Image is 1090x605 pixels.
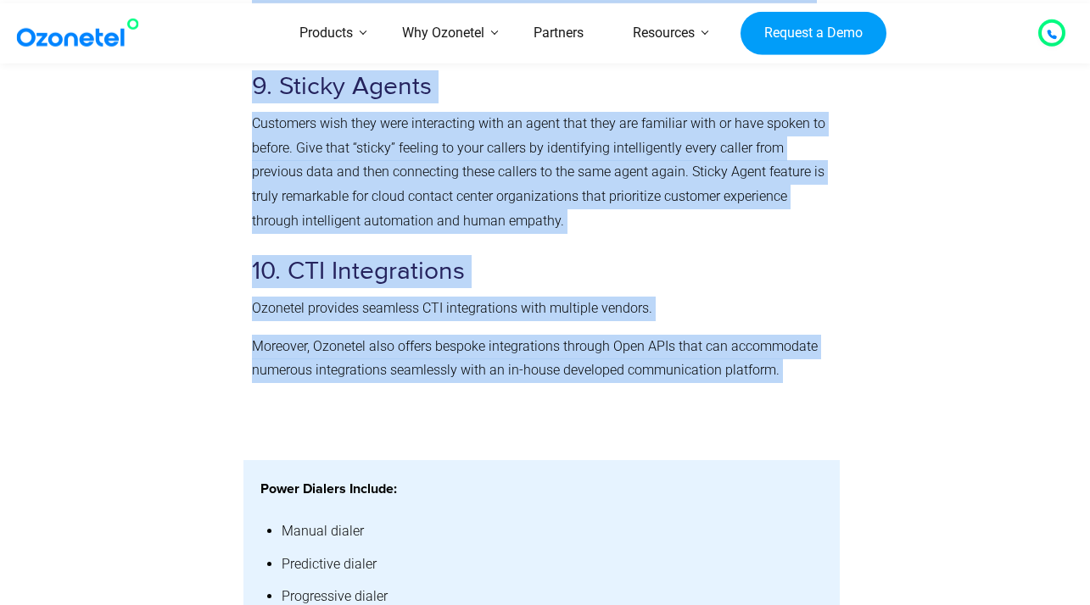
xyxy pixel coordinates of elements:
a: Request a Demo [741,11,886,55]
p: Ozonetel provides seamless CTI integrations with multiple vendors. [252,297,831,321]
li: Predictive dialer [282,548,823,581]
h3: 9. Sticky Agents [252,70,831,103]
p: Customers wish they were interacting with an agent that they are familiar with or have spoken to ... [252,112,831,234]
a: Resources [608,3,719,64]
strong: Power Dialers Include: [260,482,397,496]
li: Manual dialer [282,515,823,548]
a: Why Ozonetel [377,3,509,64]
h3: 10. CTI Integrations [252,255,831,288]
a: Partners [509,3,608,64]
a: Products [275,3,377,64]
p: Moreover, Ozonetel also offers bespoke integrations through Open APIs that can accommodate numero... [252,335,831,384]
